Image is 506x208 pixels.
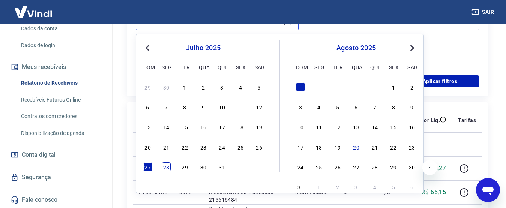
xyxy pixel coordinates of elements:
div: Choose quarta-feira, 6 de agosto de 2025 [352,102,361,111]
div: dom [143,63,152,72]
p: Tarifas [458,117,476,124]
div: Choose terça-feira, 29 de julho de 2025 [180,162,189,171]
img: Vindi [9,0,58,23]
a: Conta digital [9,147,103,163]
div: Choose domingo, 13 de julho de 2025 [143,122,152,131]
div: Choose sexta-feira, 29 de agosto de 2025 [389,162,398,171]
div: Choose segunda-feira, 30 de junho de 2025 [162,82,171,91]
a: Disponibilização de agenda [18,126,103,141]
div: Choose quinta-feira, 24 de julho de 2025 [218,142,227,151]
div: Choose quinta-feira, 10 de julho de 2025 [218,102,227,111]
div: Choose terça-feira, 5 de agosto de 2025 [333,102,342,111]
div: Choose sexta-feira, 11 de julho de 2025 [236,102,245,111]
div: Choose quinta-feira, 28 de agosto de 2025 [370,162,379,171]
div: Choose quinta-feira, 3 de julho de 2025 [218,82,227,91]
div: Choose sexta-feira, 8 de agosto de 2025 [389,102,398,111]
div: dom [296,63,305,72]
div: Choose quarta-feira, 23 de julho de 2025 [199,142,208,151]
div: Choose domingo, 17 de agosto de 2025 [296,142,305,151]
div: qua [199,63,208,72]
div: sex [389,63,398,72]
div: Choose quarta-feira, 30 de julho de 2025 [199,162,208,171]
div: Choose quarta-feira, 3 de setembro de 2025 [352,182,361,191]
div: Choose sexta-feira, 22 de agosto de 2025 [389,142,398,151]
div: Choose terça-feira, 2 de setembro de 2025 [333,182,342,191]
div: Choose quarta-feira, 20 de agosto de 2025 [352,142,361,151]
div: Choose sábado, 16 de agosto de 2025 [407,122,416,131]
div: Choose sábado, 23 de agosto de 2025 [407,142,416,151]
div: Choose quarta-feira, 13 de agosto de 2025 [352,122,361,131]
div: Choose quarta-feira, 30 de julho de 2025 [352,82,361,91]
div: sab [255,63,264,72]
button: Previous Month [143,43,152,52]
div: Choose quinta-feira, 21 de agosto de 2025 [370,142,379,151]
div: Choose sábado, 19 de julho de 2025 [255,122,264,131]
div: Choose segunda-feira, 18 de agosto de 2025 [314,142,323,151]
div: Choose segunda-feira, 11 de agosto de 2025 [314,122,323,131]
a: Segurança [9,169,103,186]
div: ter [180,63,189,72]
div: Choose terça-feira, 1 de julho de 2025 [180,82,189,91]
div: Choose segunda-feira, 28 de julho de 2025 [162,162,171,171]
div: Choose terça-feira, 29 de julho de 2025 [333,82,342,91]
div: Choose segunda-feira, 1 de setembro de 2025 [314,182,323,191]
a: Dados de login [18,38,103,53]
a: Contratos com credores [18,109,103,124]
div: month 2025-08 [295,81,417,192]
span: Olá! Precisa de ajuda? [5,5,63,11]
div: Choose domingo, 10 de agosto de 2025 [296,122,305,131]
div: Choose terça-feira, 12 de agosto de 2025 [333,122,342,131]
a: Fale conosco [9,192,103,208]
div: Choose quinta-feira, 7 de agosto de 2025 [370,102,379,111]
div: Choose quarta-feira, 2 de julho de 2025 [199,82,208,91]
div: Choose terça-feira, 22 de julho de 2025 [180,142,189,151]
div: month 2025-07 [142,81,264,172]
div: Choose segunda-feira, 25 de agosto de 2025 [314,162,323,171]
div: Choose sexta-feira, 1 de agosto de 2025 [236,162,245,171]
div: Choose sexta-feira, 25 de julho de 2025 [236,142,245,151]
div: Choose sábado, 2 de agosto de 2025 [255,162,264,171]
iframe: Fechar mensagem [422,160,437,175]
div: Choose quinta-feira, 14 de agosto de 2025 [370,122,379,131]
div: Choose sexta-feira, 15 de agosto de 2025 [389,122,398,131]
div: Choose quarta-feira, 9 de julho de 2025 [199,102,208,111]
span: Conta digital [22,150,56,160]
div: Choose segunda-feira, 21 de julho de 2025 [162,142,171,151]
div: Choose segunda-feira, 7 de julho de 2025 [162,102,171,111]
p: R$ 66,15 [422,188,446,197]
div: Choose domingo, 3 de agosto de 2025 [296,102,305,111]
button: Next Month [408,43,417,52]
div: Choose sábado, 30 de agosto de 2025 [407,162,416,171]
p: Valor Líq. [416,117,440,124]
div: Choose terça-feira, 15 de julho de 2025 [180,122,189,131]
div: seg [314,63,323,72]
div: Choose sábado, 6 de setembro de 2025 [407,182,416,191]
div: Choose domingo, 27 de julho de 2025 [143,162,152,171]
div: Choose quarta-feira, 27 de agosto de 2025 [352,162,361,171]
div: Choose quinta-feira, 4 de setembro de 2025 [370,182,379,191]
div: Choose sexta-feira, 4 de julho de 2025 [236,82,245,91]
div: Choose segunda-feira, 4 de agosto de 2025 [314,102,323,111]
div: Choose segunda-feira, 14 de julho de 2025 [162,122,171,131]
div: Choose domingo, 27 de julho de 2025 [296,82,305,91]
div: Choose sexta-feira, 1 de agosto de 2025 [389,82,398,91]
div: qua [352,63,361,72]
div: Choose quinta-feira, 31 de julho de 2025 [218,162,227,171]
div: qui [218,63,227,72]
div: Choose sábado, 9 de agosto de 2025 [407,102,416,111]
button: Meus recebíveis [9,59,103,75]
div: sab [407,63,416,72]
a: Recebíveis Futuros Online [18,92,103,108]
a: Relatório de Recebíveis [18,75,103,91]
div: Choose segunda-feira, 28 de julho de 2025 [314,82,323,91]
div: seg [162,63,171,72]
div: Choose domingo, 20 de julho de 2025 [143,142,152,151]
a: Dados da conta [18,21,103,36]
div: Choose sábado, 12 de julho de 2025 [255,102,264,111]
div: Choose quinta-feira, 31 de julho de 2025 [370,82,379,91]
div: Choose domingo, 31 de agosto de 2025 [296,182,305,191]
div: qui [370,63,379,72]
div: Choose sexta-feira, 18 de julho de 2025 [236,122,245,131]
div: Choose domingo, 29 de junho de 2025 [143,82,152,91]
iframe: Botão para abrir a janela de mensagens [476,178,500,202]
